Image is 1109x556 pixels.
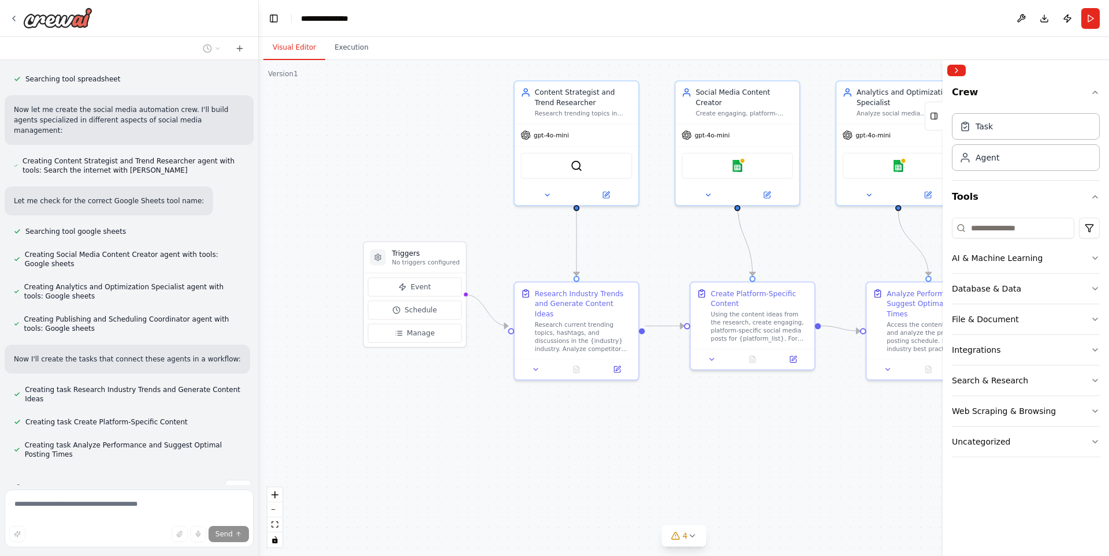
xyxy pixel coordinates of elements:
[857,110,954,118] div: Analyze social media engagement metrics, identify performance patterns, and recommend optimal pos...
[215,529,233,539] span: Send
[513,281,639,380] div: Research Industry Trends and Generate Content IdeasResearch current trending topics, hashtags, an...
[710,289,808,309] div: Create Platform-Specific Content
[776,353,810,365] button: Open in side panel
[952,314,1019,325] div: File & Document
[976,152,999,163] div: Agent
[267,487,282,502] button: zoom in
[731,160,743,172] img: Google sheets
[855,131,891,139] span: gpt-4o-mini
[952,274,1100,304] button: Database & Data
[25,227,126,236] span: Searching tool google sheets
[23,156,244,175] span: Creating Content Strategist and Trend Researcher agent with tools: Search the internet with [PERS...
[894,211,934,276] g: Edge from 49e4f597-51b4-40e3-9c46-e96f3a578733 to def00112-3ba2-49a9-a0bf-48d609564b84
[25,417,188,427] span: Creating task Create Platform-Specific Content
[392,258,460,266] p: No triggers configured
[887,320,984,353] div: Access the content spreadsheet and analyze the proposed posting schedule. Based on industry best ...
[24,282,244,301] span: Creating Analytics and Optimization Specialist agent with tools: Google sheets
[392,248,460,258] h3: Triggers
[404,305,437,315] span: Schedule
[907,363,950,375] button: No output available
[695,131,730,139] span: gpt-4o-mini
[25,385,244,404] span: Creating task Research Industry Trends and Generate Content Ideas
[938,60,947,556] button: Toggle Sidebar
[230,42,249,55] button: Start a new chat
[899,189,956,201] button: Open in side panel
[368,278,462,297] button: Event
[190,526,206,542] button: Click to speak your automation idea
[25,250,244,268] span: Creating Social Media Content Creator agent with tools: Google sheets
[952,436,1010,447] div: Uncategorized
[952,335,1100,365] button: Integrations
[952,213,1100,467] div: Tools
[325,36,378,60] button: Execution
[267,502,282,517] button: zoom out
[857,87,954,107] div: Analytics and Optimization Specialist
[368,324,462,343] button: Manage
[892,160,905,172] img: Google sheets
[23,8,92,28] img: Logo
[24,315,244,333] span: Creating Publishing and Scheduling Coordinator agent with tools: Google sheets
[25,441,244,459] span: Creating task Analyze Performance and Suggest Optimal Posting Times
[887,289,984,319] div: Analyze Performance and Suggest Optimal Posting Times
[952,344,1000,356] div: Integrations
[14,105,244,136] p: Now let me create the social media automation crew. I'll build agents specialized in different as...
[555,363,598,375] button: No output available
[600,363,634,375] button: Open in side panel
[683,530,688,542] span: 4
[571,160,583,172] img: SerperDevTool
[14,196,204,206] p: Let me check for the correct Google Sheets tool name:
[266,10,282,27] button: Hide left sidebar
[952,365,1100,395] button: Search & Research
[301,13,359,24] nav: breadcrumb
[535,87,632,107] div: Content Strategist and Trend Researcher
[695,87,793,107] div: Social Media Content Creator
[267,487,282,547] div: React Flow controls
[230,484,246,493] span: Stop
[952,181,1100,213] button: Tools
[267,532,282,547] button: toggle interactivity
[368,301,462,320] button: Schedule
[198,42,226,55] button: Switch to previous chat
[411,282,431,292] span: Event
[14,354,241,364] p: Now I'll create the tasks that connect these agents in a workflow:
[225,480,251,497] button: Stop
[835,80,961,206] div: Analytics and Optimization SpecialistAnalyze social media engagement metrics, identify performanc...
[976,121,993,132] div: Task
[645,321,684,331] g: Edge from 516f5996-fb29-4dfa-86a7-1af23fd06aca to dcceabfa-aa36-47c6-908c-1c4c75c48f5e
[28,484,64,493] span: Thinking...
[731,353,774,365] button: No output available
[710,311,808,343] div: Using the content ideas from the research, create engaging, platform-specific social media posts ...
[952,375,1028,386] div: Search & Research
[952,304,1100,334] button: File & Document
[9,526,25,542] button: Improve this prompt
[690,281,816,370] div: Create Platform-Specific ContentUsing the content ideas from the research, create engaging, platf...
[172,526,188,542] button: Upload files
[738,189,795,201] button: Open in side panel
[695,110,793,118] div: Create engaging, platform-specific social media content including captions, hashtags, and posting...
[952,243,1100,273] button: AI & Machine Learning
[952,283,1021,294] div: Database & Data
[513,80,639,206] div: Content Strategist and Trend ResearcherResearch trending topics in {industry} and generate creati...
[952,252,1043,264] div: AI & Machine Learning
[535,320,632,353] div: Research current trending topics, hashtags, and discussions in the {industry} industry. Analyze c...
[578,189,634,201] button: Open in side panel
[25,74,120,84] span: Searching tool spreadsheet
[363,241,467,348] div: TriggersNo triggers configuredEventScheduleManage
[675,80,801,206] div: Social Media Content CreatorCreate engaging, platform-specific social media content including cap...
[952,405,1056,417] div: Web Scraping & Browsing
[465,289,508,331] g: Edge from triggers to 516f5996-fb29-4dfa-86a7-1af23fd06aca
[732,201,758,276] g: Edge from 9fc9c116-7814-46b4-a33a-025fa3669fd6 to dcceabfa-aa36-47c6-908c-1c4c75c48f5e
[952,109,1100,180] div: Crew
[952,427,1100,457] button: Uncategorized
[407,328,434,338] span: Manage
[209,526,249,542] button: Send
[662,525,706,547] button: 4
[866,281,992,380] div: Analyze Performance and Suggest Optimal Posting TimesAccess the content spreadsheet and analyze t...
[571,211,581,276] g: Edge from 3f6e94ea-4aab-49f3-bb3b-7c75603694f2 to 516f5996-fb29-4dfa-86a7-1af23fd06aca
[821,321,860,336] g: Edge from dcceabfa-aa36-47c6-908c-1c4c75c48f5e to def00112-3ba2-49a9-a0bf-48d609564b84
[952,396,1100,426] button: Web Scraping & Browsing
[947,65,966,76] button: Collapse right sidebar
[952,81,1100,109] button: Crew
[534,131,569,139] span: gpt-4o-mini
[267,517,282,532] button: fit view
